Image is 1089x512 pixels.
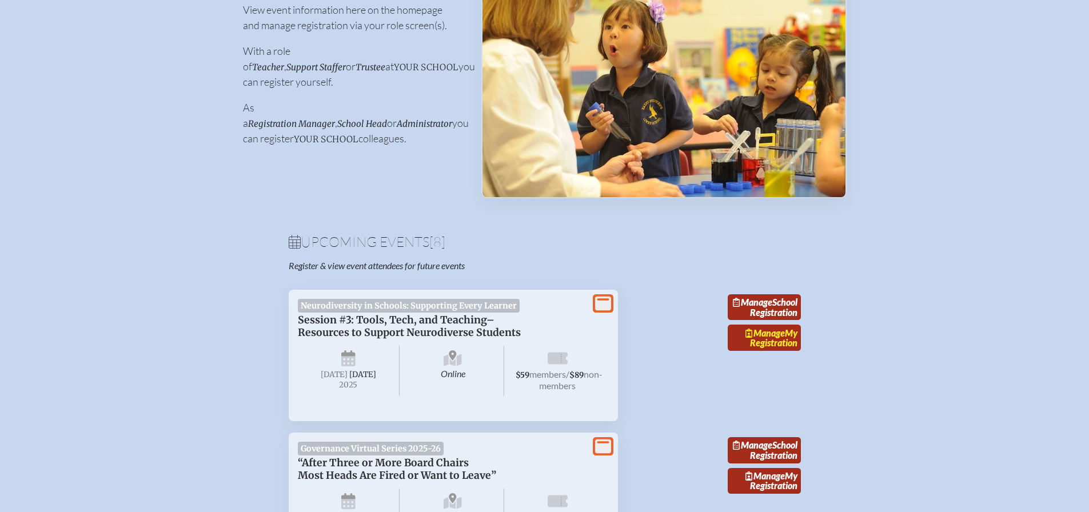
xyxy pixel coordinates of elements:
[307,381,390,389] span: 2025
[298,442,444,455] span: Governance Virtual Series 2025-26
[298,299,520,313] span: Neurodiversity in Schools: Supporting Every Learner
[252,62,284,73] span: Teacher
[529,369,566,379] span: members
[728,437,801,463] a: ManageSchool Registration
[286,62,346,73] span: Support Staffer
[294,134,358,145] span: your school
[733,439,772,450] span: Manage
[402,346,504,396] span: Online
[429,233,445,250] span: [8]
[728,294,801,321] a: ManageSchool Registration
[516,370,529,380] span: $59
[321,370,348,379] span: [DATE]
[733,297,772,307] span: Manage
[243,2,463,33] p: View event information here on the homepage and manage registration via your role screen(s).
[243,43,463,90] p: With a role of , or at you can register yourself.
[298,457,496,482] span: “After Three or More Board Chairs Most Heads Are Fired or Want to Leave”
[745,470,785,481] span: Manage
[298,314,521,339] span: Session #3: Tools, Tech, and Teaching–Resources to Support Neurodiverse Students
[397,118,452,129] span: Administrator
[349,370,376,379] span: [DATE]
[569,370,584,380] span: $89
[728,325,801,351] a: ManageMy Registration
[289,235,801,249] h1: Upcoming Events
[745,327,785,338] span: Manage
[539,369,603,391] span: non-members
[728,468,801,494] a: ManageMy Registration
[337,118,387,129] span: School Head
[248,118,335,129] span: Registration Manager
[394,62,458,73] span: your school
[356,62,385,73] span: Trustee
[289,260,591,271] p: Register & view event attendees for future events
[566,369,569,379] span: /
[243,100,463,146] p: As a , or you can register colleagues.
